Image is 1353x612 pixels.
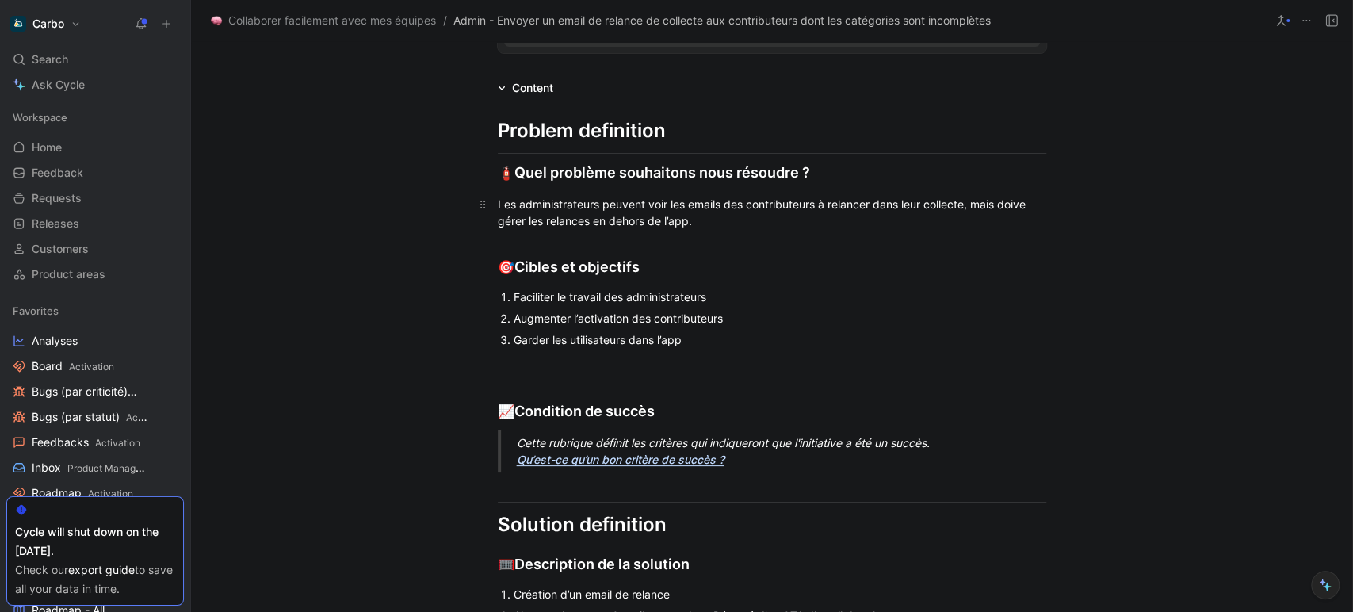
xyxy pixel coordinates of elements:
[10,16,26,32] img: Carbo
[32,266,105,282] span: Product areas
[68,563,135,576] a: export guide
[498,196,1046,229] div: Les administrateurs peuvent voir les emails des contributeurs à relancer dans leur collecte, mais...
[32,384,150,400] span: Bugs (par criticité)
[6,380,184,404] a: Bugs (par criticité)Activation
[32,241,89,257] span: Customers
[6,13,85,35] button: CarboCarbo
[32,190,82,206] span: Requests
[6,262,184,286] a: Product areas
[6,186,184,210] a: Requests
[32,358,114,375] span: Board
[498,400,1046,423] div: Condition de succès
[514,310,1046,327] div: Augmenter l’activation des contributeurs
[6,237,184,261] a: Customers
[69,361,114,373] span: Activation
[498,404,514,419] span: 📈
[32,50,68,69] span: Search
[6,161,184,185] a: Feedback
[32,460,147,476] span: Inbox
[498,557,514,572] span: 🥅
[6,481,184,505] a: RoadmapActivation
[32,75,85,94] span: Ask Cycle
[228,11,436,30] span: Collaborer facilement avec mes équipes
[32,216,79,231] span: Releases
[6,136,184,159] a: Home
[498,256,1046,278] div: Cibles et objectifs
[6,329,184,353] a: Analyses
[6,105,184,129] div: Workspace
[32,434,140,451] span: Feedbacks
[32,17,64,31] h1: Carbo
[6,405,184,429] a: Bugs (par statut)Activation
[15,560,175,599] div: Check our to save all your data in time.
[126,411,171,423] span: Activation
[211,15,222,26] img: 🧠
[6,48,184,71] div: Search
[32,165,83,181] span: Feedback
[32,140,62,155] span: Home
[15,522,175,560] div: Cycle will shut down on the [DATE].
[498,511,1046,539] div: Solution definition
[6,456,184,480] a: InboxProduct Management
[32,333,78,349] span: Analyses
[32,409,148,426] span: Bugs (par statut)
[95,437,140,449] span: Activation
[32,485,133,502] span: Roadmap
[512,78,553,98] div: Content
[207,11,440,30] button: 🧠Collaborer facilement avec mes équipes
[517,453,724,466] a: Qu’est-ce qu’un bon critère de succès ?
[498,259,514,275] span: 🎯
[453,11,991,30] span: Admin - Envoyer un email de relance de collecte aux contributeurs dont les catégories sont incomp...
[443,11,447,30] span: /
[517,434,1065,468] div: Cette rubrique définit les critères qui indiqueront que l'initiative a été un succès.
[88,488,133,499] span: Activation
[6,212,184,235] a: Releases
[6,73,184,97] a: Ask Cycle
[6,430,184,454] a: FeedbacksActivation
[498,117,1046,145] div: Problem definition
[514,331,1046,348] div: Garder les utilisateurs dans l’app
[498,162,1046,184] div: Quel problème souhaitons nous résoudre ?
[67,462,163,474] span: Product Management
[6,354,184,378] a: BoardActivation
[13,303,59,319] span: Favorites
[491,78,560,98] div: Content
[514,586,1046,602] div: Création d’un email de relance
[514,289,1046,305] div: Faciliter le travail des administrateurs
[498,553,1046,576] div: Description de la solution
[13,109,67,125] span: Workspace
[498,165,514,181] span: 🧯
[6,299,184,323] div: Favorites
